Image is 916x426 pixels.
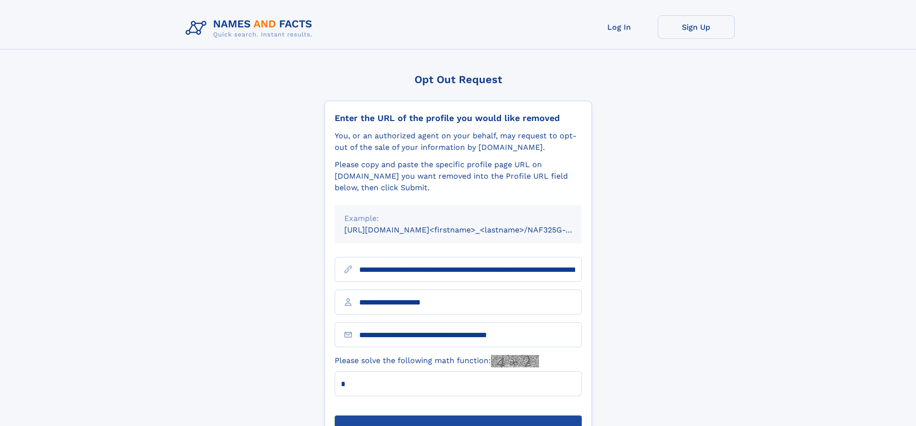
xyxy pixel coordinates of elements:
[344,213,572,224] div: Example:
[335,159,582,194] div: Please copy and paste the specific profile page URL on [DOMAIN_NAME] you want removed into the Pr...
[344,225,600,234] small: [URL][DOMAIN_NAME]<firstname>_<lastname>/NAF325G-xxxxxxxx
[581,15,658,39] a: Log In
[658,15,735,39] a: Sign Up
[182,15,320,41] img: Logo Names and Facts
[335,355,539,367] label: Please solve the following math function:
[325,73,592,85] div: Opt Out Request
[335,130,582,153] div: You, or an authorized agent on your behalf, may request to opt-out of the sale of your informatio...
[335,113,582,123] div: Enter the URL of the profile you would like removed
